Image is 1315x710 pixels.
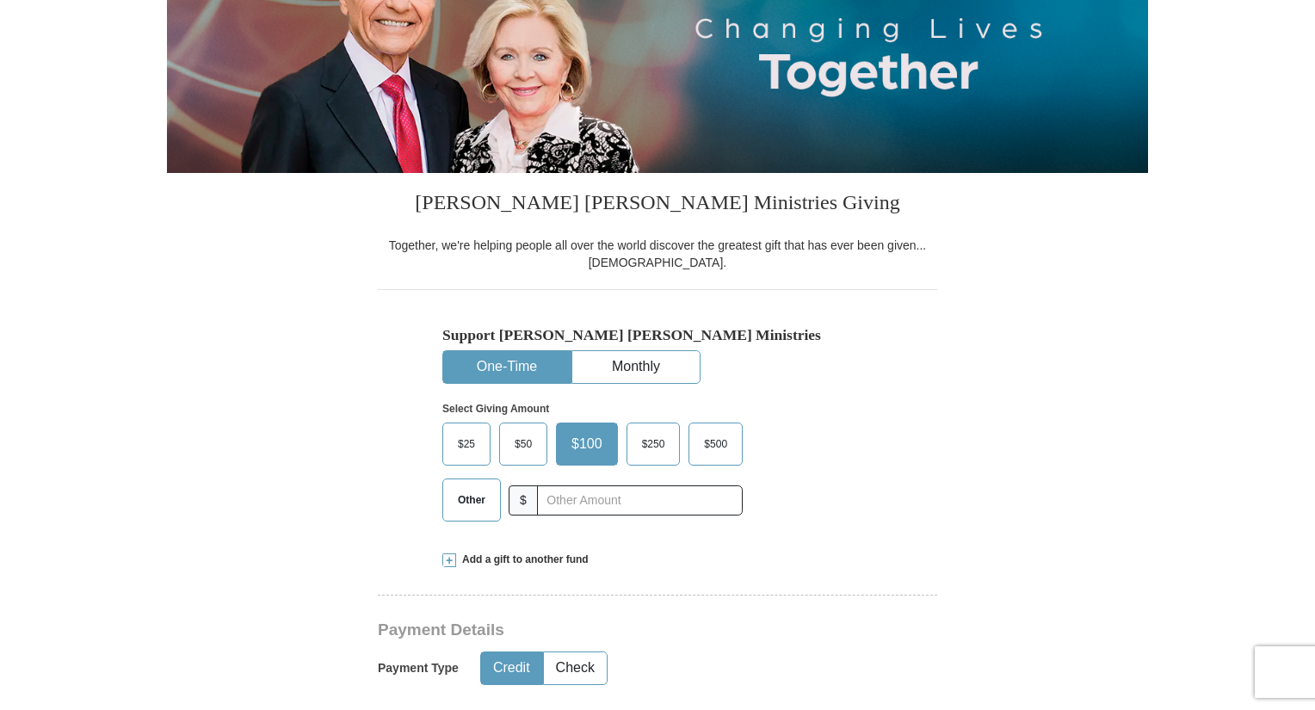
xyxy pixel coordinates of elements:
div: Together, we're helping people all over the world discover the greatest gift that has ever been g... [378,237,937,271]
span: $250 [633,431,674,457]
span: $500 [695,431,736,457]
button: Check [544,652,607,684]
span: $50 [506,431,540,457]
button: Monthly [572,351,700,383]
span: $100 [563,431,611,457]
h5: Payment Type [378,661,459,676]
span: Add a gift to another fund [456,553,589,567]
h3: [PERSON_NAME] [PERSON_NAME] Ministries Giving [378,173,937,237]
span: $ [509,485,538,516]
input: Other Amount [537,485,743,516]
span: $25 [449,431,484,457]
h3: Payment Details [378,620,817,640]
button: Credit [481,652,542,684]
span: Other [449,487,494,513]
h5: Support [PERSON_NAME] [PERSON_NAME] Ministries [442,326,873,344]
button: One-Time [443,351,571,383]
strong: Select Giving Amount [442,403,549,415]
